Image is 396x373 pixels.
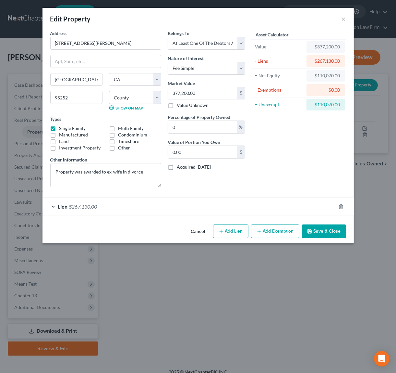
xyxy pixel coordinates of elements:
label: Acquired [DATE] [177,164,211,170]
div: $ [237,87,245,99]
label: Nature of Interest [168,55,204,62]
div: Edit Property [50,14,91,23]
label: Land [59,138,69,145]
label: Single Family [59,125,86,132]
a: Show on Map [109,105,143,110]
label: Value Unknown [177,102,209,109]
div: Value [255,44,304,50]
label: Percentage of Property Owned [168,114,230,121]
button: Add Exemption [251,225,299,238]
label: Multi Family [118,125,144,132]
label: Manufactured [59,132,88,138]
div: $110,070.00 [312,72,340,79]
div: $0.00 [312,87,340,93]
label: Other [118,145,130,151]
input: 0.00 [168,146,237,158]
label: Other information [50,156,88,163]
span: Lien [58,203,68,210]
div: $ [237,146,245,158]
div: $377,200.00 [312,44,340,50]
span: Address [50,31,67,36]
button: Save & Close [302,225,346,238]
div: - Exemptions [255,87,304,93]
div: % [237,121,245,133]
input: Apt, Suite, etc... [51,55,161,68]
label: Investment Property [59,145,101,151]
input: Enter address... [51,37,161,49]
label: Timeshare [118,138,139,145]
label: Market Value [168,80,195,87]
span: $267,130.00 [69,203,97,210]
span: Belongs To [168,31,189,36]
button: Cancel [186,225,210,238]
div: $110,070.00 [312,101,340,108]
label: Asset Calculator [256,31,289,38]
div: Open Intercom Messenger [374,351,390,367]
input: Enter city... [51,73,102,86]
div: = Unexempt [255,101,304,108]
label: Condominium [118,132,147,138]
div: - Liens [255,58,304,64]
input: Enter zip... [50,91,102,104]
div: $267,130.00 [312,58,340,64]
button: × [342,15,346,23]
div: = Net Equity [255,72,304,79]
label: Types [50,116,62,122]
input: 0.00 [168,87,237,99]
button: Add Lien [213,225,248,238]
input: 0.00 [168,121,237,133]
label: Value of Portion You Own [168,139,220,146]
